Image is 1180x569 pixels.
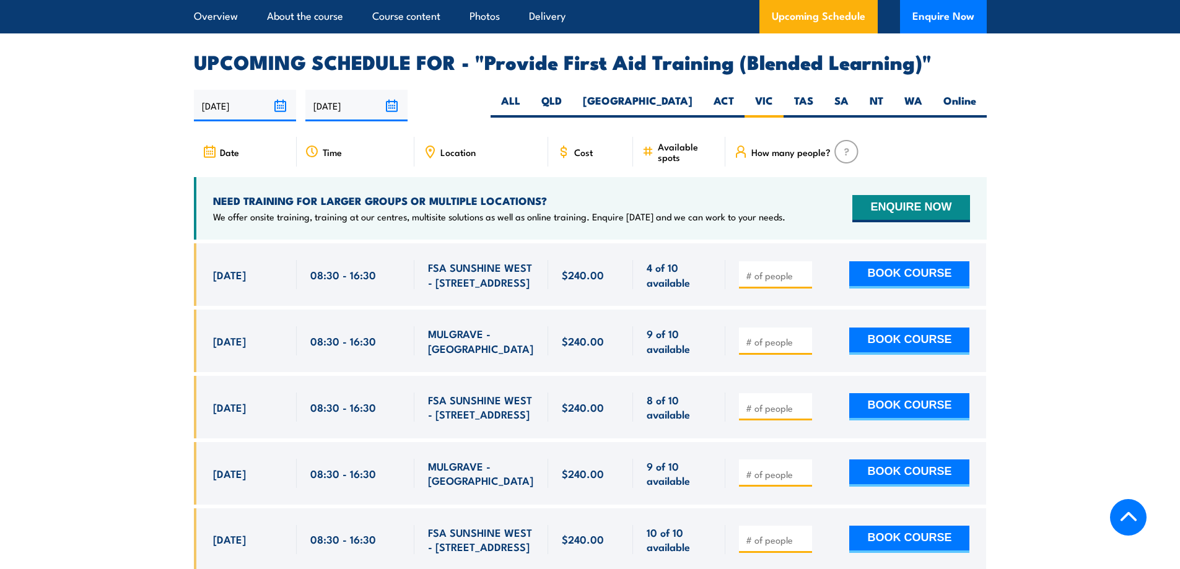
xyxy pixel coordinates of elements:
[746,269,808,282] input: # of people
[647,459,712,488] span: 9 of 10 available
[220,147,239,157] span: Date
[310,334,376,348] span: 08:30 - 16:30
[323,147,342,157] span: Time
[491,93,531,118] label: ALL
[213,466,246,480] span: [DATE]
[531,93,572,118] label: QLD
[428,459,535,488] span: MULGRAVE - [GEOGRAPHIC_DATA]
[746,468,808,480] input: # of people
[849,328,969,355] button: BOOK COURSE
[213,532,246,546] span: [DATE]
[428,525,535,554] span: FSA SUNSHINE WEST - [STREET_ADDRESS]
[194,53,987,70] h2: UPCOMING SCHEDULE FOR - "Provide First Aid Training (Blended Learning)"
[746,336,808,348] input: # of people
[428,260,535,289] span: FSA SUNSHINE WEST - [STREET_ADDRESS]
[562,334,604,348] span: $240.00
[751,147,831,157] span: How many people?
[562,267,604,282] span: $240.00
[310,267,376,282] span: 08:30 - 16:30
[562,400,604,414] span: $240.00
[562,466,604,480] span: $240.00
[746,402,808,414] input: # of people
[213,400,246,414] span: [DATE]
[745,93,784,118] label: VIC
[647,393,712,422] span: 8 of 10 available
[194,90,296,121] input: From date
[562,532,604,546] span: $240.00
[428,393,535,422] span: FSA SUNSHINE WEST - [STREET_ADDRESS]
[213,194,785,207] h4: NEED TRAINING FOR LARGER GROUPS OR MULTIPLE LOCATIONS?
[310,532,376,546] span: 08:30 - 16:30
[933,93,987,118] label: Online
[849,459,969,487] button: BOOK COURSE
[574,147,593,157] span: Cost
[894,93,933,118] label: WA
[703,93,745,118] label: ACT
[310,400,376,414] span: 08:30 - 16:30
[572,93,703,118] label: [GEOGRAPHIC_DATA]
[305,90,408,121] input: To date
[310,466,376,480] span: 08:30 - 16:30
[213,211,785,223] p: We offer onsite training, training at our centres, multisite solutions as well as online training...
[849,393,969,420] button: BOOK COURSE
[746,534,808,546] input: # of people
[647,525,712,554] span: 10 of 10 available
[213,267,246,282] span: [DATE]
[859,93,894,118] label: NT
[428,326,535,355] span: MULGRAVE - [GEOGRAPHIC_DATA]
[647,326,712,355] span: 9 of 10 available
[658,141,717,162] span: Available spots
[852,195,969,222] button: ENQUIRE NOW
[440,147,476,157] span: Location
[849,526,969,553] button: BOOK COURSE
[849,261,969,289] button: BOOK COURSE
[784,93,824,118] label: TAS
[647,260,712,289] span: 4 of 10 available
[824,93,859,118] label: SA
[213,334,246,348] span: [DATE]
